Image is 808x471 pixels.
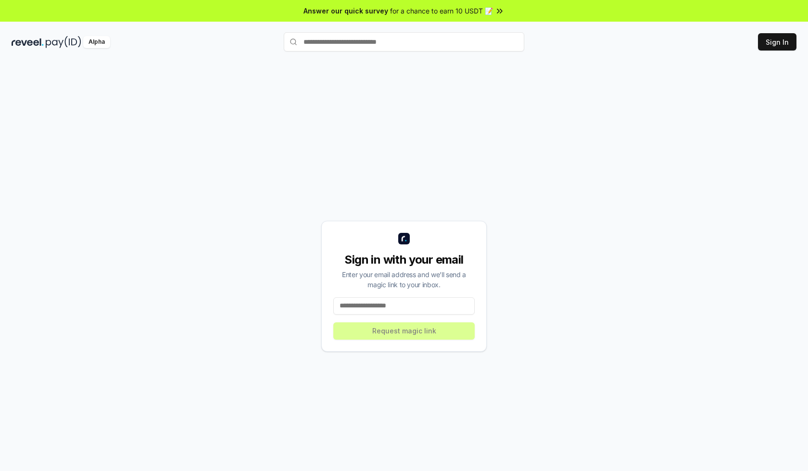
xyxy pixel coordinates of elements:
[303,6,388,16] span: Answer our quick survey
[333,252,475,267] div: Sign in with your email
[83,36,110,48] div: Alpha
[390,6,493,16] span: for a chance to earn 10 USDT 📝
[46,36,81,48] img: pay_id
[333,269,475,290] div: Enter your email address and we’ll send a magic link to your inbox.
[758,33,796,51] button: Sign In
[398,233,410,244] img: logo_small
[12,36,44,48] img: reveel_dark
